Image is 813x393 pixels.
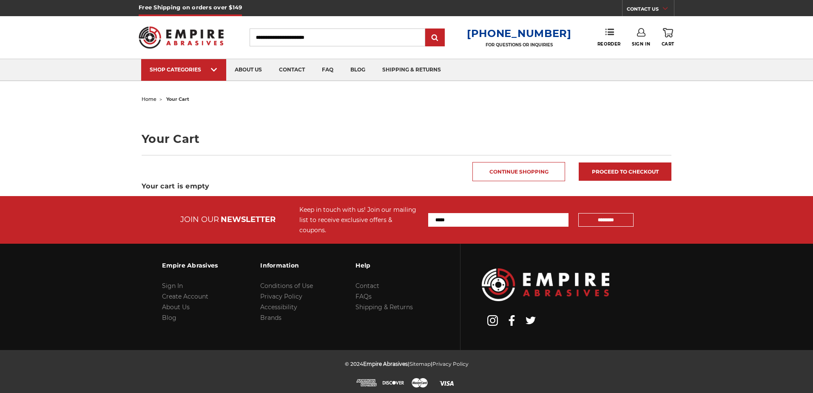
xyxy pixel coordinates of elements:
[355,256,413,274] h3: Help
[162,293,208,300] a: Create Account
[632,41,650,47] span: Sign In
[260,256,313,274] h3: Information
[355,293,372,300] a: FAQs
[342,59,374,81] a: blog
[374,59,449,81] a: shipping & returns
[139,21,224,54] img: Empire Abrasives
[432,361,469,367] a: Privacy Policy
[355,303,413,311] a: Shipping & Returns
[226,59,270,81] a: about us
[270,59,313,81] a: contact
[221,215,276,224] span: NEWSLETTER
[662,41,674,47] span: Cart
[597,28,621,46] a: Reorder
[426,29,443,46] input: Submit
[260,282,313,290] a: Conditions of Use
[162,303,190,311] a: About Us
[142,181,671,191] h3: Your cart is empty
[299,205,420,235] div: Keep in touch with us! Join our mailing list to receive exclusive offers & coupons.
[142,133,671,145] h1: Your Cart
[162,282,183,290] a: Sign In
[662,28,674,47] a: Cart
[482,268,609,301] img: Empire Abrasives Logo Image
[142,96,156,102] a: home
[313,59,342,81] a: faq
[579,162,671,181] a: Proceed to checkout
[162,256,218,274] h3: Empire Abrasives
[363,361,408,367] span: Empire Abrasives
[162,314,176,322] a: Blog
[345,359,469,369] p: © 2024 | |
[355,282,379,290] a: Contact
[180,215,219,224] span: JOIN OUR
[597,41,621,47] span: Reorder
[472,162,565,181] a: Continue Shopping
[467,42,571,48] p: FOR QUESTIONS OR INQUIRIES
[467,27,571,40] a: [PHONE_NUMBER]
[150,66,218,73] div: SHOP CATEGORIES
[166,96,189,102] span: your cart
[409,361,431,367] a: Sitemap
[260,303,297,311] a: Accessibility
[260,293,302,300] a: Privacy Policy
[627,4,674,16] a: CONTACT US
[260,314,281,322] a: Brands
